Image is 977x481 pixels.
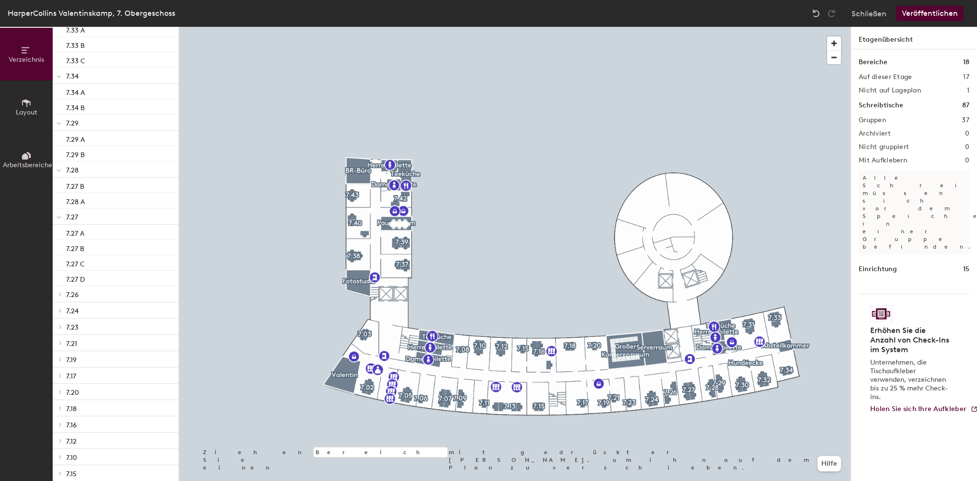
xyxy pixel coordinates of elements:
[859,143,909,151] h2: Nicht gruppiert
[66,166,79,174] span: 7.28
[66,148,85,159] p: 7.29 B
[859,116,886,124] h2: Gruppen
[66,405,77,413] span: 7.18
[66,273,85,284] p: 7.27 D
[965,157,969,164] h2: 0
[870,326,952,355] h4: Erhöhen Sie die Anzahl von Check-Ins im System
[859,100,903,111] h1: Schreibtische
[66,389,79,397] span: 7.20
[66,307,79,315] span: 7.24
[66,454,77,462] span: 7.10
[66,133,85,144] p: 7.29 A
[827,9,836,18] img: Redo
[66,242,84,253] p: 7.27 B
[66,323,79,332] span: 7.23
[962,116,969,124] h2: 37
[66,23,85,34] p: 7.33 A
[870,358,952,401] p: Unternehmen, die Tischaufkleber verwenden, verzeichnen bis zu 25 % mehr Check-ins.
[66,39,85,50] p: 7.33 B
[963,57,969,68] h1: 18
[965,143,969,151] h2: 0
[859,157,907,164] h2: Mit Aufklebern
[66,54,85,65] p: 7.33 C
[66,72,79,80] span: 7.34
[965,130,969,137] h2: 0
[16,108,37,116] span: Layout
[963,264,969,275] h1: 15
[66,356,77,364] span: 7.19
[3,161,52,169] span: Arbeitsbereiche
[66,372,76,380] span: 7.17
[859,57,887,68] h1: Bereiche
[9,56,44,64] span: Verzeichnis
[66,180,84,191] p: 7.27 B
[66,437,77,446] span: 7.12
[811,9,821,18] img: Undo
[859,73,912,81] h2: Auf dieser Etage
[66,291,79,299] span: 7.26
[859,264,897,275] h1: Einrichtung
[66,213,78,221] span: 7.27
[963,73,969,81] h2: 17
[967,87,969,94] h2: 1
[859,170,969,254] p: Alle Schreibtische müssen sich vor dem Speichern in einer Gruppe befinden.
[66,470,77,478] span: 7.15
[896,6,964,21] button: Veröffentlichen
[859,87,921,94] h2: Nicht auf Lageplan
[962,100,969,111] h1: 87
[851,27,977,49] h1: Etagenübersicht
[852,6,886,21] button: Schließen
[818,456,841,471] button: Hilfe
[66,101,85,112] p: 7.34 B
[66,195,85,206] p: 7.28 A
[66,340,77,348] span: 7.21
[66,227,84,238] p: 7.27 A
[870,306,892,322] img: Aufkleber Logo
[66,257,85,268] p: 7.27 C
[859,130,891,137] h2: Archiviert
[66,421,77,429] span: 7.16
[66,86,85,97] p: 7.34 A
[66,119,79,127] span: 7.29
[8,7,175,19] div: HarperCollins Valentinskamp, 7. Obergeschoss
[870,405,966,413] span: Holen Sie sich Ihre Aufkleber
